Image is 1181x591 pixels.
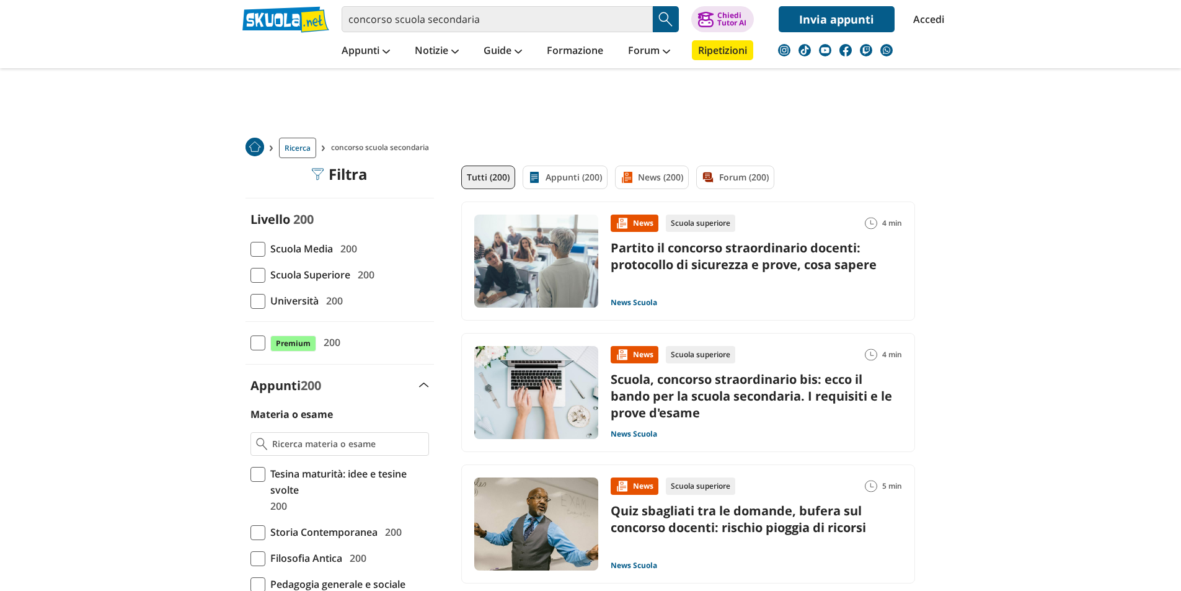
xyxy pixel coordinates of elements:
[616,349,628,361] img: News contenuto
[265,267,350,283] span: Scuola Superiore
[345,550,366,566] span: 200
[611,239,877,273] a: Partito il concorso straordinario docenti: protocollo di sicurezza e prove, cosa sapere
[860,44,872,56] img: twitch
[250,377,321,394] label: Appunti
[272,438,423,450] input: Ricerca materia o esame
[692,40,753,60] a: Ripetizioni
[839,44,852,56] img: facebook
[666,478,735,495] div: Scuola superiore
[279,138,316,158] a: Ricerca
[474,478,598,571] img: Immagine news
[696,166,774,189] a: Forum (200)
[245,138,264,158] a: Home
[611,215,658,232] div: News
[611,346,658,363] div: News
[461,166,515,189] a: Tutti (200)
[819,44,831,56] img: youtube
[615,166,689,189] a: News (200)
[657,10,675,29] img: Cerca appunti, riassunti o versioni
[293,211,314,228] span: 200
[880,44,893,56] img: WhatsApp
[666,215,735,232] div: Scuola superiore
[265,550,342,566] span: Filosofia Antica
[265,241,333,257] span: Scuola Media
[342,6,653,32] input: Cerca appunti, riassunti o versioni
[353,267,374,283] span: 200
[616,217,628,229] img: News contenuto
[611,429,657,439] a: News Scuola
[265,466,429,498] span: Tesina maturità: idee e tesine svolte
[270,335,316,352] span: Premium
[250,211,290,228] label: Livello
[778,44,790,56] img: instagram
[301,377,321,394] span: 200
[611,298,657,308] a: News Scuola
[256,438,268,450] img: Ricerca materia o esame
[611,371,892,421] a: Scuola, concorso straordinario bis: ecco il bando per la scuola secondaria. I requisiti e le prov...
[625,40,673,63] a: Forum
[882,478,902,495] span: 5 min
[528,171,541,184] img: Appunti filtro contenuto
[265,293,319,309] span: Università
[335,241,357,257] span: 200
[250,407,333,421] label: Materia o esame
[611,502,866,536] a: Quiz sbagliati tra le domande, bufera sul concorso docenti: rischio pioggia di ricorsi
[311,166,368,183] div: Filtra
[865,480,877,492] img: Tempo lettura
[666,346,735,363] div: Scuola superiore
[653,6,679,32] button: Search Button
[611,561,657,571] a: News Scuola
[480,40,525,63] a: Guide
[865,217,877,229] img: Tempo lettura
[882,346,902,363] span: 4 min
[717,12,746,27] div: Chiedi Tutor AI
[611,478,658,495] div: News
[691,6,754,32] button: ChiediTutor AI
[412,40,462,63] a: Notizie
[474,215,598,308] img: Immagine news
[265,524,378,540] span: Storia Contemporanea
[319,334,340,350] span: 200
[321,293,343,309] span: 200
[338,40,393,63] a: Appunti
[913,6,939,32] a: Accedi
[779,6,895,32] a: Invia appunti
[523,166,608,189] a: Appunti (200)
[245,138,264,156] img: Home
[380,524,402,540] span: 200
[474,346,598,439] img: Immagine news
[882,215,902,232] span: 4 min
[621,171,633,184] img: News filtro contenuto
[419,383,429,388] img: Apri e chiudi sezione
[311,168,324,180] img: Filtra filtri mobile
[331,138,434,158] span: concorso scuola secondaria
[702,171,714,184] img: Forum filtro contenuto
[798,44,811,56] img: tiktok
[265,498,287,514] span: 200
[544,40,606,63] a: Formazione
[865,349,877,361] img: Tempo lettura
[616,480,628,492] img: News contenuto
